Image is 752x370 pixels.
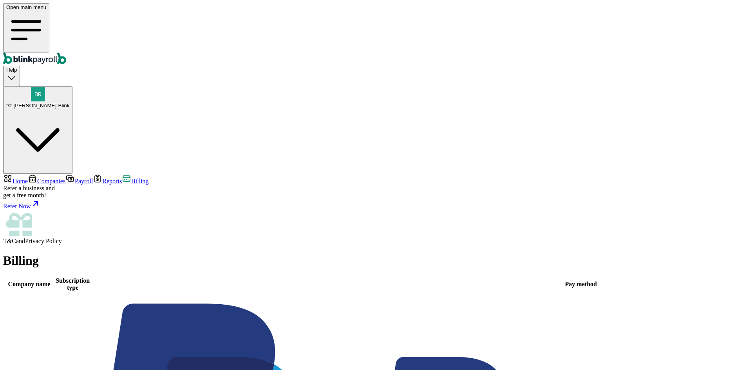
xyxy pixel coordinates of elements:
[13,178,28,184] span: Home
[65,178,93,184] a: Payroll
[713,332,752,370] iframe: Chat Widget
[3,185,749,199] div: Refer a business and get a free month!
[6,67,17,73] span: Help
[102,178,122,184] span: Reports
[3,178,28,184] a: Home
[122,178,148,184] a: Billing
[4,277,54,292] th: Company name
[3,238,16,244] span: T&C
[55,277,90,292] th: Subscription type
[3,86,72,174] button: tst-[PERSON_NAME]-Blink
[3,66,20,86] button: Help
[6,103,69,108] span: tst-[PERSON_NAME]-Blink
[28,178,65,184] a: Companies
[6,4,46,10] span: Open main menu
[3,3,749,66] nav: Global
[25,238,62,244] span: Privacy Policy
[131,178,148,184] span: Billing
[37,178,65,184] span: Companies
[3,174,749,245] nav: Sidebar
[3,3,49,52] button: Open main menu
[3,253,749,268] h1: Billing
[16,238,25,244] span: and
[3,199,749,210] a: Refer Now
[75,178,93,184] span: Payroll
[93,178,122,184] a: Reports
